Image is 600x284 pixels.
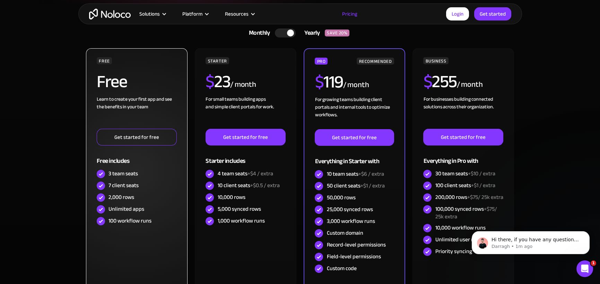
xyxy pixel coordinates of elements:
[206,73,230,90] h2: 23
[108,217,151,225] div: 100 workflow runs
[423,57,448,64] div: BUSINESS
[471,180,495,191] span: +$1 / extra
[131,9,174,18] div: Solutions
[357,58,394,65] div: RECOMMENDED
[108,170,138,177] div: 3 team seats
[206,65,214,98] span: $
[182,9,202,18] div: Platform
[456,79,482,90] div: / month
[230,79,256,90] div: / month
[358,169,384,179] span: +$6 / extra
[327,182,384,190] div: 50 client seats
[315,146,394,168] div: Everything in Starter with
[327,170,384,178] div: 10 team seats
[333,9,366,18] a: Pricing
[435,193,503,201] div: 200,000 rows
[435,204,497,222] span: +$75/ 25k extra
[247,168,273,179] span: +$4 / extra
[327,206,373,213] div: 25,000 synced rows
[206,95,285,129] div: For small teams building apps and simple client portals for work. ‍
[423,65,432,98] span: $
[108,182,139,189] div: 7 client seats
[327,253,381,260] div: Field-level permissions
[461,217,600,265] iframe: Intercom notifications message
[467,192,503,202] span: +$75/ 25k extra
[206,57,229,64] div: STARTER
[435,236,482,243] div: Unlimited user roles
[217,182,279,189] div: 10 client seats
[327,217,375,225] div: 3,000 workflow runs
[327,194,355,201] div: 50,000 rows
[217,205,261,213] div: 5,000 synced rows
[315,58,328,65] div: PRO
[139,9,160,18] div: Solutions
[250,180,279,191] span: +$0.5 / extra
[327,265,356,272] div: Custom code
[217,193,245,201] div: 10,000 rows
[423,95,503,129] div: For businesses building connected solutions across their organization. ‍
[217,170,273,177] div: 4 team seats
[474,7,511,20] a: Get started
[591,260,596,266] span: 1
[97,57,112,64] div: FREE
[97,73,127,90] h2: Free
[89,9,131,19] a: home
[343,80,369,91] div: / month
[315,66,323,98] span: $
[206,145,285,168] div: Starter includes
[435,248,472,255] div: Priority syncing
[576,260,593,277] iframe: Intercom live chat
[296,28,325,38] div: Yearly
[217,217,264,225] div: 1,000 workflow runs
[325,30,349,36] div: SAVE 20%
[423,73,456,90] h2: 255
[206,129,285,145] a: Get started for free
[468,168,495,179] span: +$10 / extra
[174,9,216,18] div: Platform
[97,129,176,145] a: Get started for free
[315,73,343,91] h2: 119
[360,181,384,191] span: +$1 / extra
[108,205,144,213] div: Unlimited apps
[423,129,503,145] a: Get started for free
[97,145,176,168] div: Free includes
[435,170,495,177] div: 30 team seats
[435,182,495,189] div: 100 client seats
[315,96,394,129] div: For growing teams building client portals and internal tools to optimize workflows.
[108,193,134,201] div: 2,000 rows
[446,7,469,20] a: Login
[327,241,385,249] div: Record-level permissions
[225,9,249,18] div: Resources
[97,95,176,129] div: Learn to create your first app and see the benefits in your team ‍
[315,129,394,146] a: Get started for free
[435,224,485,232] div: 10,000 workflow runs
[423,145,503,168] div: Everything in Pro with
[240,28,275,38] div: Monthly
[216,9,262,18] div: Resources
[435,205,503,220] div: 100,000 synced rows
[327,229,363,237] div: Custom domain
